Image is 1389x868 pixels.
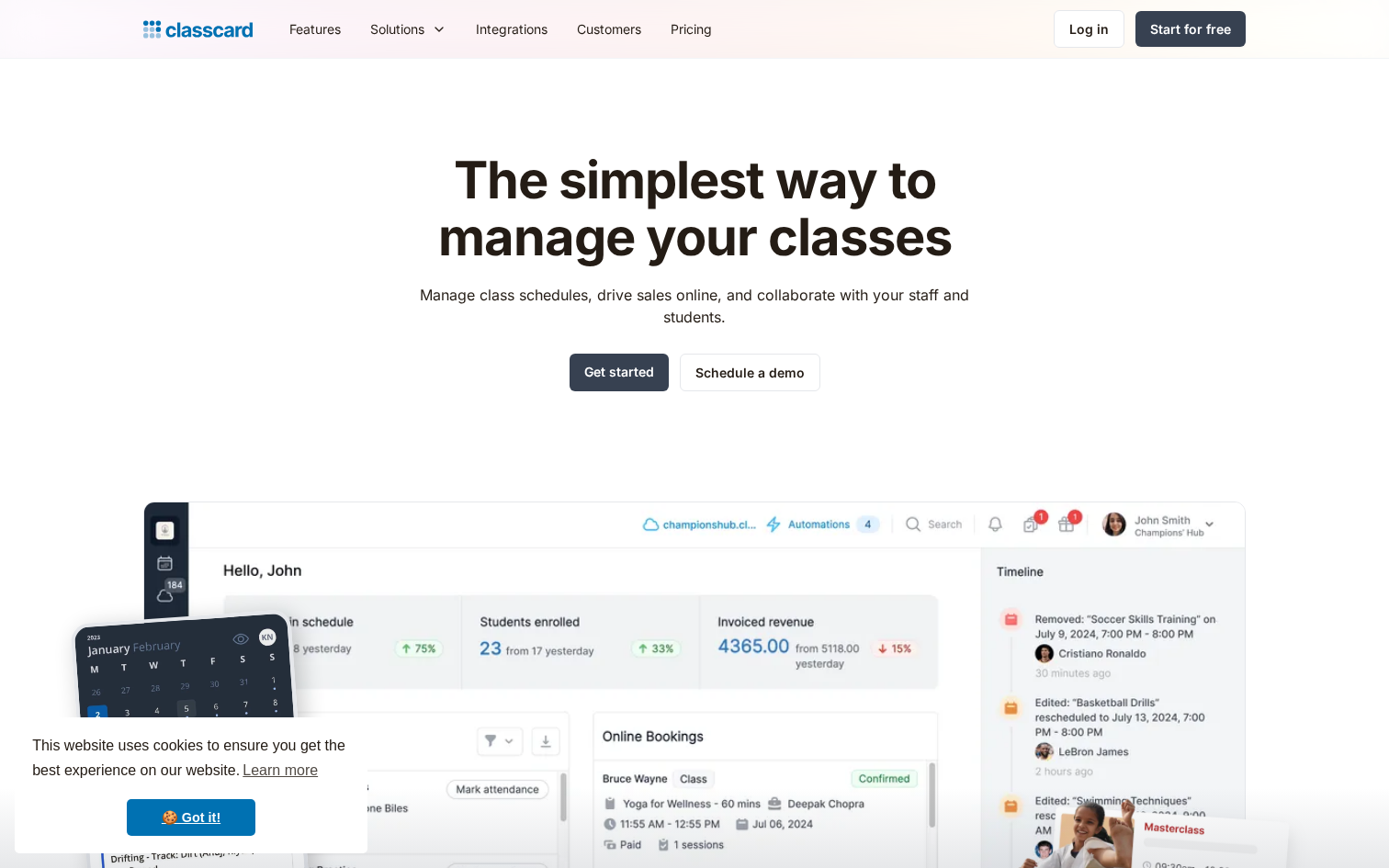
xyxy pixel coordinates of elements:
a: Schedule a demo [680,354,820,391]
a: Log in [1054,10,1124,48]
div: Start for free [1150,19,1231,39]
div: Solutions [356,8,461,50]
a: Start for free [1135,11,1246,47]
div: cookieconsent [15,717,367,853]
a: Logo [143,17,253,42]
div: Solutions [370,19,424,39]
h1: The simplest way to manage your classes [403,152,987,265]
a: Customers [562,8,656,50]
a: Get started [570,354,669,391]
a: Integrations [461,8,562,50]
a: Pricing [656,8,727,50]
a: learn more about cookies [240,757,321,784]
span: This website uses cookies to ensure you get the best experience on our website. [32,735,350,784]
a: dismiss cookie message [127,799,255,836]
a: Features [275,8,356,50]
div: Log in [1069,19,1109,39]
p: Manage class schedules, drive sales online, and collaborate with your staff and students. [403,284,987,328]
